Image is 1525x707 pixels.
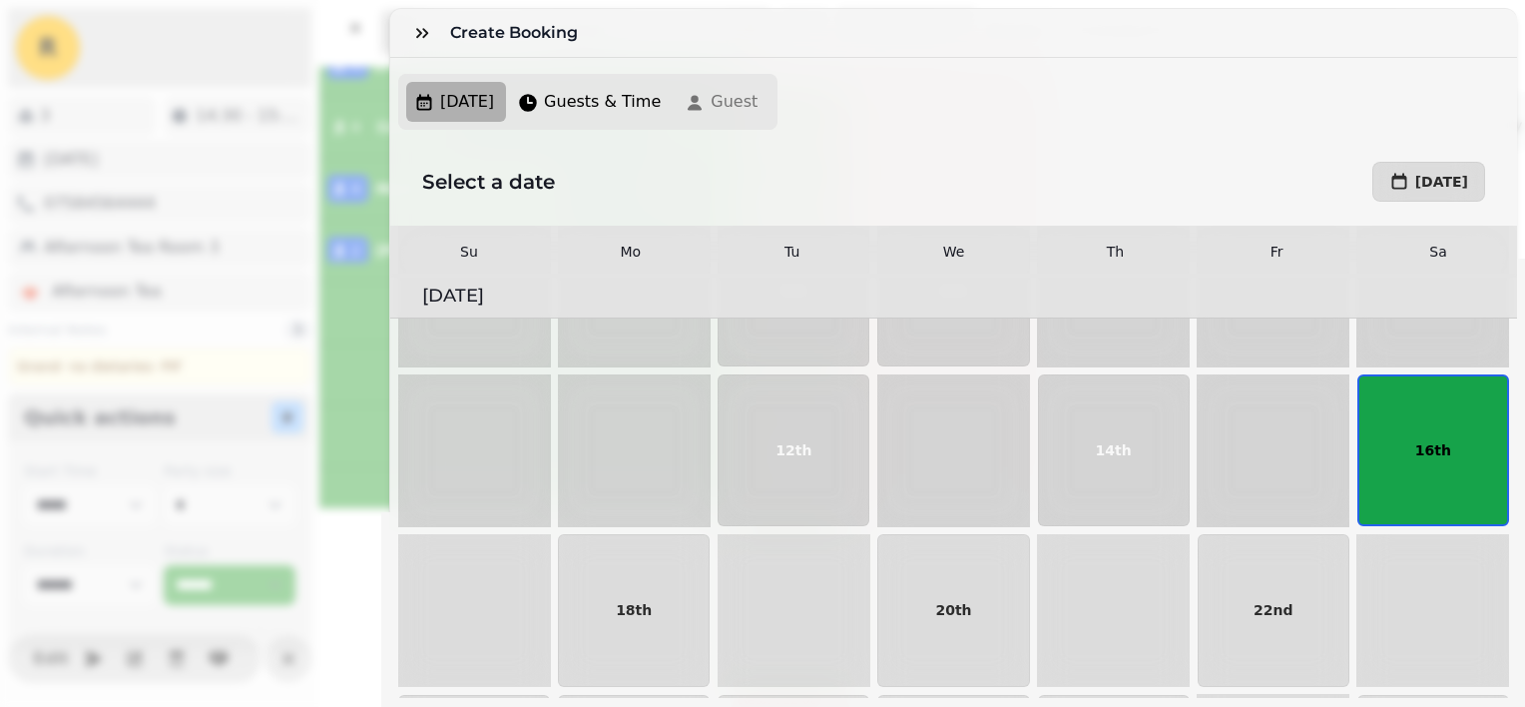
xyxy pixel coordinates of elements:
p: 20th [935,603,971,617]
img: tab_domain_overview_orange.svg [54,116,70,132]
div: Fr [1198,242,1355,262]
button: 12th [718,374,869,526]
h3: Create Booking [450,21,586,45]
p: 21st [1096,603,1131,617]
button: 18th [558,534,710,686]
div: Tu [714,242,871,262]
div: Mo [552,242,710,262]
div: Su [390,242,548,262]
div: We [875,242,1033,262]
button: 22nd [1198,534,1349,686]
p: 16th [1415,443,1451,457]
button: 10th [398,374,550,526]
button: 15th [1198,374,1349,526]
button: 16th [1357,374,1509,526]
span: [DATE] [1415,175,1468,189]
div: Keywords by Traffic [221,118,336,131]
p: 14th [1096,443,1132,457]
span: Guests & Time [544,90,661,114]
button: 20th [877,534,1029,686]
button: 21st [1038,534,1190,686]
img: logo_orange.svg [32,32,48,48]
h2: Select a date [422,168,946,196]
p: 12th [775,443,811,457]
div: Domain Overview [76,118,179,131]
div: Domain: [URL] [52,52,142,68]
button: 17th [398,534,550,686]
button: 23rd [1357,534,1509,686]
h3: [DATE] [422,282,1485,310]
button: 19th [718,534,869,686]
p: 22nd [1254,603,1292,617]
p: 18th [616,603,652,617]
button: [DATE] [1372,162,1485,202]
button: 11th [558,374,710,526]
p: 17th [456,603,492,617]
div: Sa [1359,242,1517,262]
button: 14th [1038,374,1190,526]
p: 19th [775,603,811,617]
img: website_grey.svg [32,52,48,68]
p: 23rd [1415,603,1451,617]
p: 15th [1256,443,1291,457]
p: 10th [456,443,492,457]
p: 13th [935,443,971,457]
button: 13th [877,374,1029,526]
div: v 4.0.25 [56,32,98,48]
span: [DATE] [440,90,494,114]
img: tab_keywords_by_traffic_grey.svg [199,116,215,132]
p: 11th [616,443,652,457]
div: Th [1036,242,1194,262]
span: Guest [711,90,758,114]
